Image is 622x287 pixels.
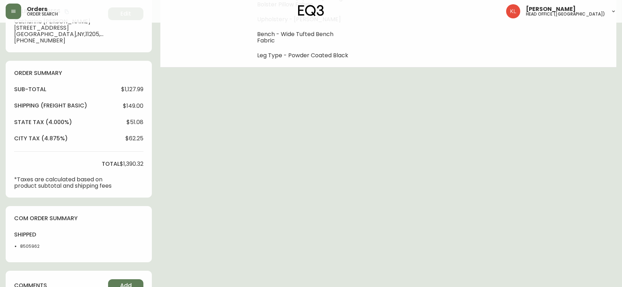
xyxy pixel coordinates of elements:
[298,5,324,16] img: logo
[506,4,520,18] img: 2c0c8aa7421344cf0398c7f872b772b5
[14,25,105,31] span: [STREET_ADDRESS]
[27,6,47,12] span: Orders
[14,118,72,126] h4: state tax (4.000%)
[123,103,143,109] span: $149.00
[14,86,46,93] h4: sub-total
[526,6,576,12] span: [PERSON_NAME]
[121,86,143,93] span: $1,127.99
[257,52,350,59] li: Leg Type - Powder Coated Black
[14,215,143,222] h4: com order summary
[27,12,58,16] h5: order search
[102,160,120,168] h4: total
[120,161,143,167] span: $1,390.32
[14,135,68,142] h4: city tax (4.875%)
[14,231,52,239] h4: shipped
[257,31,350,44] li: Bench - Wide Tufted Bench Fabric
[126,119,143,125] span: $51.08
[14,37,105,44] span: [PHONE_NUMBER]
[14,31,105,37] span: [GEOGRAPHIC_DATA] , NY , 11205 , US
[14,102,87,110] h4: Shipping ( Freight Basic )
[20,243,52,250] li: 8505962
[125,135,143,142] span: $62.25
[526,12,605,16] h5: head office ([GEOGRAPHIC_DATA])
[14,176,120,189] p: *Taxes are calculated based on product subtotal and shipping fees
[14,69,143,77] h4: order summary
